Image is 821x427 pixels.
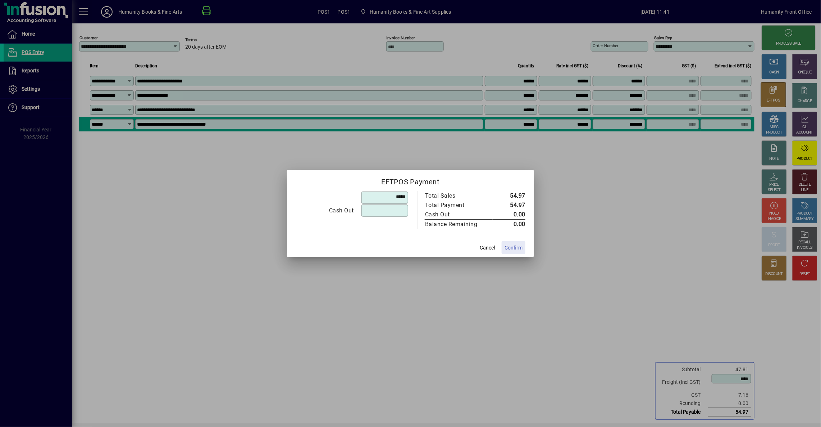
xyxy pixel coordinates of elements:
button: Confirm [502,241,525,254]
div: Balance Remaining [425,220,485,229]
span: Confirm [505,244,523,252]
span: Cancel [480,244,495,252]
td: 0.00 [493,220,525,229]
h2: EFTPOS Payment [287,170,534,191]
td: Total Payment [425,201,493,210]
div: Cash Out [296,206,354,215]
td: Total Sales [425,191,493,201]
button: Cancel [476,241,499,254]
td: 54.97 [493,201,525,210]
td: 54.97 [493,191,525,201]
td: 0.00 [493,210,525,220]
div: Cash Out [425,210,485,219]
